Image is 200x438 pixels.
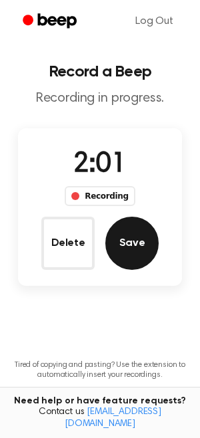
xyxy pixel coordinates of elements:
[11,90,189,107] p: Recording in progress.
[11,360,189,380] p: Tired of copying and pasting? Use the extension to automatically insert your recordings.
[105,217,159,270] button: Save Audio Record
[11,64,189,80] h1: Record a Beep
[65,407,161,429] a: [EMAIL_ADDRESS][DOMAIN_NAME]
[13,9,89,35] a: Beep
[65,186,135,206] div: Recording
[73,151,127,179] span: 2:01
[122,5,187,37] a: Log Out
[41,217,95,270] button: Delete Audio Record
[8,407,192,430] span: Contact us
